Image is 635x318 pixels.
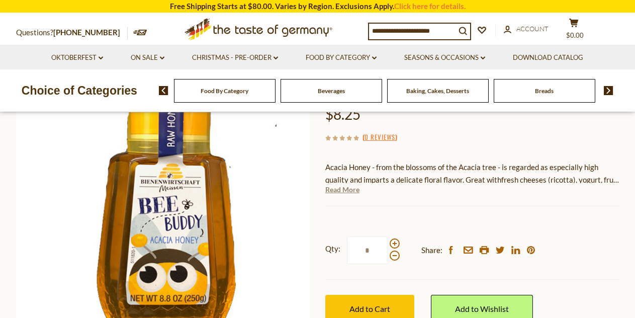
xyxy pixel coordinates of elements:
[318,87,345,95] a: Beverages
[306,52,377,63] a: Food By Category
[201,87,248,95] a: Food By Category
[131,52,164,63] a: On Sale
[349,304,390,313] span: Add to Cart
[559,18,589,43] button: $0.00
[404,52,485,63] a: Seasons & Occasions
[325,185,359,195] a: Read More
[406,87,469,95] a: Baking, Cakes, Desserts
[53,28,120,37] a: [PHONE_NUMBER]
[325,161,619,186] p: Acacia Honey - from the blossoms of the Acacia tree - is regarded as especially high quality and ...
[16,26,128,39] p: Questions?
[347,236,388,264] input: Qty:
[535,87,554,95] a: Breads
[362,132,397,142] span: ( )
[51,52,103,63] a: Oktoberfest
[513,52,583,63] a: Download Catalog
[604,86,613,95] img: next arrow
[325,106,360,123] span: $8.25
[421,244,442,257] span: Share:
[192,52,278,63] a: Christmas - PRE-ORDER
[325,243,340,255] strong: Qty:
[516,25,549,33] span: Account
[365,132,395,143] a: 0 Reviews
[504,24,549,35] a: Account
[566,31,584,39] span: $0.00
[394,2,466,11] a: Click here for details.
[159,86,168,95] img: previous arrow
